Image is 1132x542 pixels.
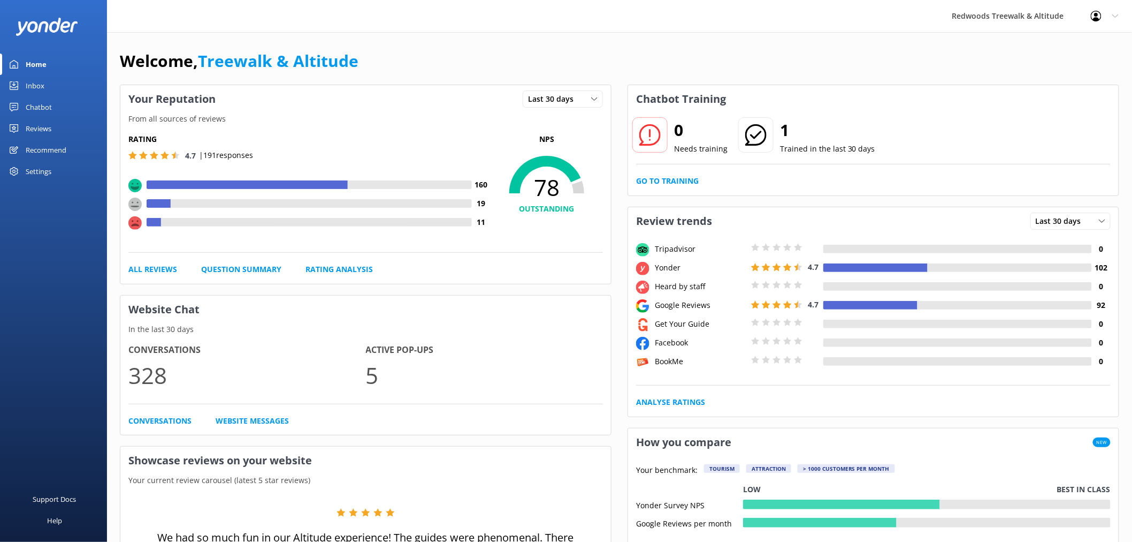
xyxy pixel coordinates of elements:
[26,54,47,75] div: Home
[120,48,358,74] h1: Welcome,
[1092,262,1111,274] h4: 102
[16,18,78,35] img: yonder-white-logo.png
[26,161,51,182] div: Settings
[780,117,875,143] h2: 1
[26,96,52,118] div: Chatbot
[472,179,491,191] h4: 160
[1093,438,1111,447] span: New
[628,85,734,113] h3: Chatbot Training
[652,281,748,292] div: Heard by staff
[199,149,253,161] p: | 191 responses
[366,343,603,357] h4: Active Pop-ups
[128,357,366,393] p: 328
[120,323,611,335] p: In the last 30 days
[472,216,491,228] h4: 11
[366,357,603,393] p: 5
[201,264,281,275] a: Question Summary
[120,296,611,323] h3: Website Chat
[33,488,77,510] div: Support Docs
[185,150,196,161] span: 4.7
[636,464,698,477] p: Your benchmark:
[1092,337,1111,349] h4: 0
[26,118,51,139] div: Reviews
[652,262,748,274] div: Yonder
[120,113,611,125] p: From all sources of reviews
[636,396,705,408] a: Analyse Ratings
[652,356,748,367] div: BookMe
[652,243,748,255] div: Tripadvisor
[128,415,192,427] a: Conversations
[472,198,491,209] h4: 19
[528,93,580,105] span: Last 30 days
[636,518,743,528] div: Google Reviews per month
[305,264,373,275] a: Rating Analysis
[26,139,66,161] div: Recommend
[674,117,728,143] h2: 0
[808,299,819,310] span: 4.7
[628,207,720,235] h3: Review trends
[120,475,611,486] p: Your current review carousel (latest 5 star reviews)
[491,133,603,145] p: NPS
[808,262,819,272] span: 4.7
[652,318,748,330] div: Get Your Guide
[491,203,603,215] h4: OUTSTANDING
[128,343,366,357] h4: Conversations
[216,415,289,427] a: Website Messages
[636,500,743,509] div: Yonder Survey NPS
[652,337,748,349] div: Facebook
[26,75,44,96] div: Inbox
[780,143,875,155] p: Trained in the last 30 days
[746,464,791,473] div: Attraction
[636,175,699,187] a: Go to Training
[652,299,748,311] div: Google Reviews
[1057,484,1111,495] p: Best in class
[743,484,761,495] p: Low
[128,133,491,145] h5: Rating
[1036,215,1088,227] span: Last 30 days
[628,428,739,456] h3: How you compare
[674,143,728,155] p: Needs training
[47,510,62,531] div: Help
[704,464,740,473] div: Tourism
[198,50,358,72] a: Treewalk & Altitude
[491,174,603,201] span: 78
[1092,243,1111,255] h4: 0
[1092,299,1111,311] h4: 92
[120,85,224,113] h3: Your Reputation
[1092,318,1111,330] h4: 0
[1092,281,1111,292] h4: 0
[1092,356,1111,367] h4: 0
[798,464,895,473] div: > 1000 customers per month
[120,447,611,475] h3: Showcase reviews on your website
[128,264,177,275] a: All Reviews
